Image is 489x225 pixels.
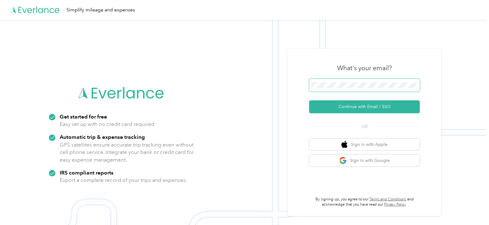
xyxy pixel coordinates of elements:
[337,64,392,72] h3: What's your email?
[309,197,420,207] p: By signing up, you agree to our and acknowledge that you have read our .
[60,141,194,164] p: GPS satellites ensure accurate trip tracking even without cell phone service. Integrate your bank...
[60,120,154,128] p: Easy set up with no credit card required
[60,169,113,176] strong: IRS compliant reports
[60,176,187,184] p: Export a complete record of your trips and expenses.
[369,197,406,202] a: Terms and Conditions
[341,141,348,148] img: apple logo
[66,6,135,14] div: Simplify mileage and expenses
[60,113,107,120] strong: Get started for free
[384,202,406,207] a: Privacy Policy
[309,139,420,151] button: apple logoSign in with Apple
[354,123,375,130] span: OR
[339,157,347,164] img: google logo
[309,100,420,113] button: Continue with Email / SSO
[60,134,145,140] strong: Automatic trip & expense tracking
[309,155,420,167] button: google logoSign in with Google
